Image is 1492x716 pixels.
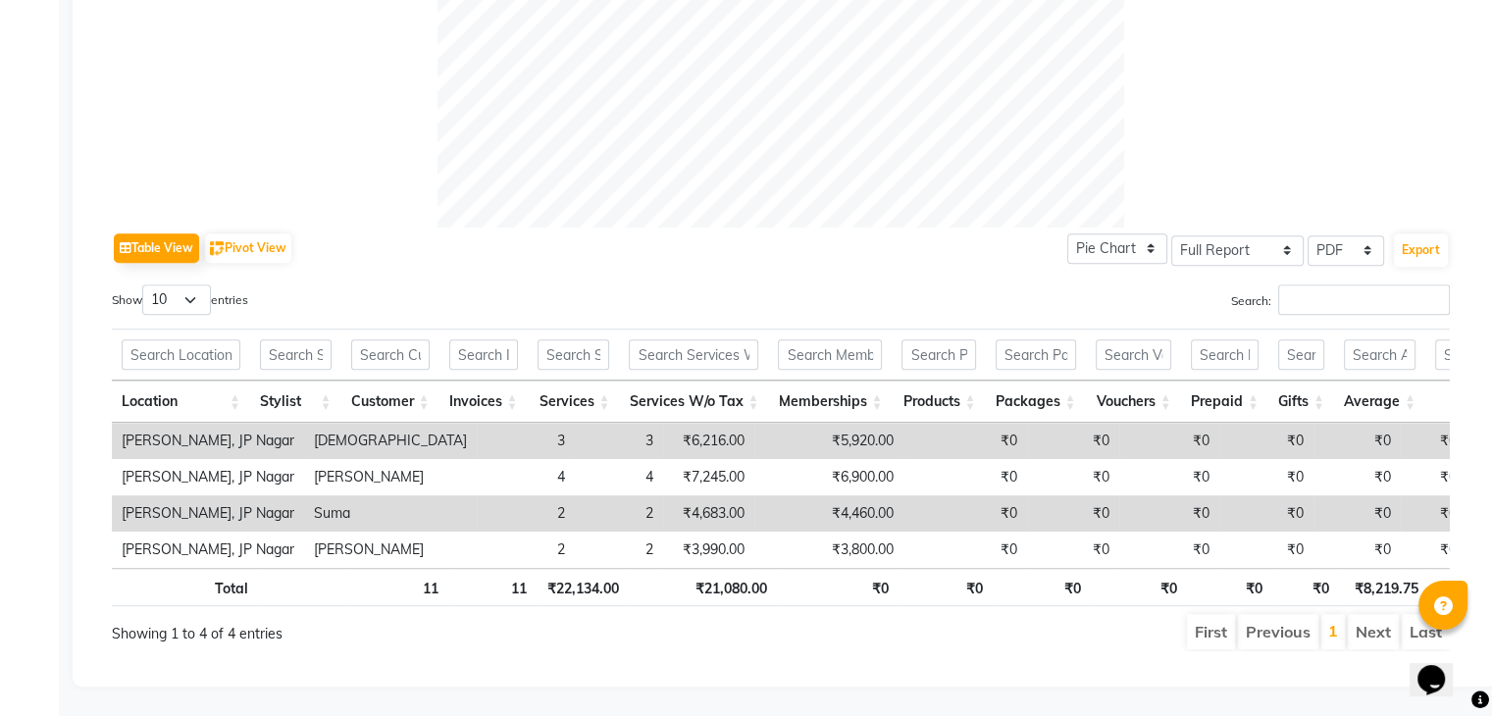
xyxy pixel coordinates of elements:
[1219,459,1313,495] td: ₹0
[1401,459,1466,495] td: ₹0
[993,568,1092,606] th: ₹0
[1027,423,1119,459] td: ₹0
[439,381,528,423] th: Invoices: activate to sort column ascending
[537,568,629,606] th: ₹22,134.00
[477,532,575,568] td: 2
[1313,532,1401,568] td: ₹0
[477,459,575,495] td: 4
[304,459,477,495] td: [PERSON_NAME]
[477,423,575,459] td: 3
[350,568,448,606] th: 11
[754,495,903,532] td: ₹4,460.00
[1278,339,1324,370] input: Search Gifts
[575,423,663,459] td: 3
[1119,495,1219,532] td: ₹0
[754,423,903,459] td: ₹5,920.00
[1219,495,1313,532] td: ₹0
[1313,459,1401,495] td: ₹0
[1344,339,1415,370] input: Search Average
[114,233,199,263] button: Table View
[1401,423,1466,459] td: ₹0
[112,284,248,315] label: Show entries
[112,495,304,532] td: [PERSON_NAME], JP Nagar
[768,381,892,423] th: Memberships: activate to sort column ascending
[1313,495,1401,532] td: ₹0
[1119,459,1219,495] td: ₹0
[538,339,610,370] input: Search Services
[1334,381,1425,423] th: Average: activate to sort column ascending
[304,495,477,532] td: Suma
[528,381,620,423] th: Services: activate to sort column ascending
[1338,568,1428,606] th: ₹8,219.75
[1219,423,1313,459] td: ₹0
[260,339,331,370] input: Search Stylist
[575,459,663,495] td: 4
[754,459,903,495] td: ₹6,900.00
[1096,339,1171,370] input: Search Vouchers
[1027,459,1119,495] td: ₹0
[575,495,663,532] td: 2
[1219,532,1313,568] td: ₹0
[142,284,211,315] select: Showentries
[1027,532,1119,568] td: ₹0
[778,339,882,370] input: Search Memberships
[903,459,1027,495] td: ₹0
[629,568,776,606] th: ₹21,080.00
[1401,495,1466,532] td: ₹0
[448,568,537,606] th: 11
[304,423,477,459] td: [DEMOGRAPHIC_DATA]
[892,381,985,423] th: Products: activate to sort column ascending
[986,381,1086,423] th: Packages: activate to sort column ascending
[903,423,1027,459] td: ₹0
[112,423,304,459] td: [PERSON_NAME], JP Nagar
[112,568,258,606] th: Total
[996,339,1076,370] input: Search Packages
[754,532,903,568] td: ₹3,800.00
[112,459,304,495] td: [PERSON_NAME], JP Nagar
[1027,495,1119,532] td: ₹0
[1231,284,1450,315] label: Search:
[1268,381,1334,423] th: Gifts: activate to sort column ascending
[1119,423,1219,459] td: ₹0
[112,532,304,568] td: [PERSON_NAME], JP Nagar
[1272,568,1338,606] th: ₹0
[663,495,754,532] td: ₹4,683.00
[1401,532,1466,568] td: ₹0
[899,568,992,606] th: ₹0
[112,612,652,644] div: Showing 1 to 4 of 4 entries
[1086,381,1181,423] th: Vouchers: activate to sort column ascending
[112,381,250,423] th: Location: activate to sort column ascending
[1119,532,1219,568] td: ₹0
[663,423,754,459] td: ₹6,216.00
[777,568,900,606] th: ₹0
[903,495,1027,532] td: ₹0
[341,381,439,423] th: Customer: activate to sort column ascending
[1181,381,1268,423] th: Prepaid: activate to sort column ascending
[210,241,225,256] img: pivot.png
[122,339,240,370] input: Search Location
[304,532,477,568] td: [PERSON_NAME]
[1091,568,1186,606] th: ₹0
[1186,568,1272,606] th: ₹0
[1313,423,1401,459] td: ₹0
[619,381,768,423] th: Services W/o Tax: activate to sort column ascending
[663,532,754,568] td: ₹3,990.00
[449,339,518,370] input: Search Invoices
[250,381,340,423] th: Stylist: activate to sort column ascending
[663,459,754,495] td: ₹7,245.00
[1394,233,1448,267] button: Export
[901,339,975,370] input: Search Products
[1278,284,1450,315] input: Search:
[351,339,430,370] input: Search Customer
[1328,621,1338,640] a: 1
[575,532,663,568] td: 2
[1191,339,1259,370] input: Search Prepaid
[1410,638,1472,696] iframe: chat widget
[477,495,575,532] td: 2
[903,532,1027,568] td: ₹0
[205,233,291,263] button: Pivot View
[629,339,758,370] input: Search Services W/o Tax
